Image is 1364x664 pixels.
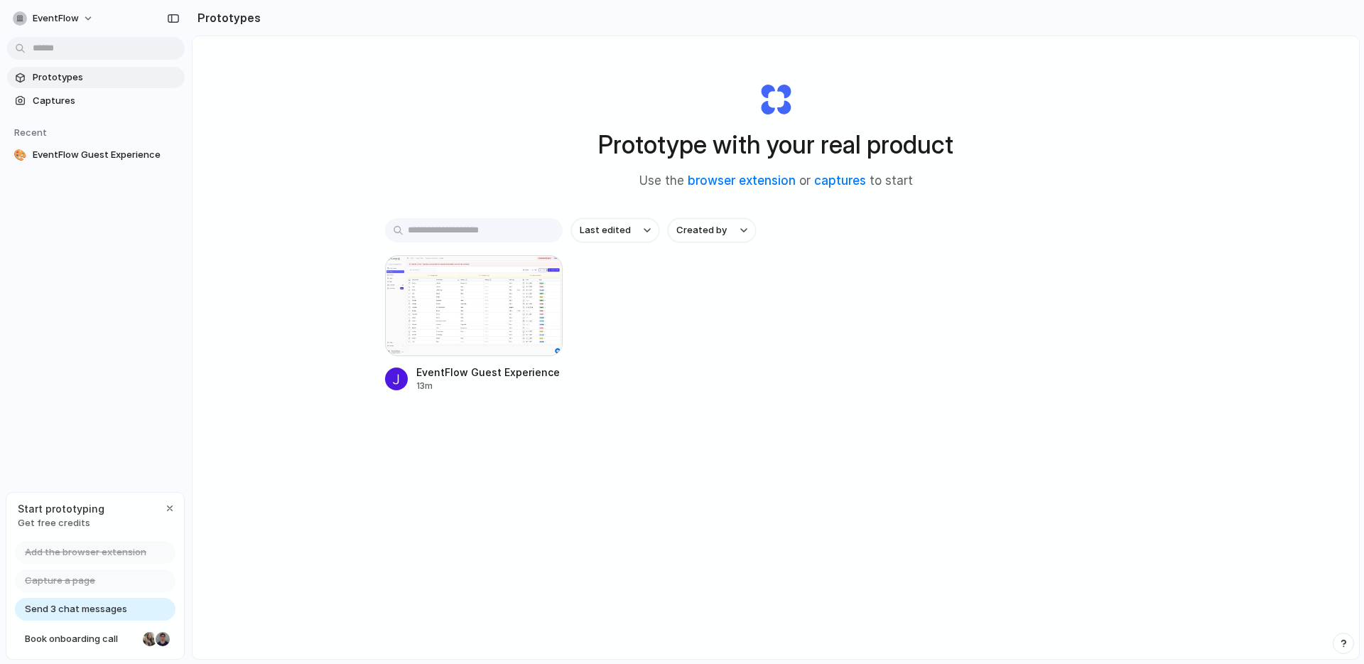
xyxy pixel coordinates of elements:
div: 🎨 [13,148,27,162]
div: 13m [416,380,560,392]
span: Get free credits [18,516,104,530]
a: EventFlow Guest ExperienceEventFlow Guest Experience13m [385,255,563,392]
span: Capture a page [25,574,95,588]
a: captures [814,173,866,188]
a: Book onboarding call [15,628,175,650]
h1: Prototype with your real product [598,126,953,164]
span: Book onboarding call [25,632,137,646]
button: Created by [668,218,756,242]
h2: Prototypes [192,9,261,26]
button: EventFlow [7,7,101,30]
a: Prototypes [7,67,185,88]
span: Prototypes [33,70,179,85]
button: Last edited [571,218,659,242]
span: Use the or to start [639,172,913,191]
a: Captures [7,90,185,112]
a: 🎨EventFlow Guest Experience [7,144,185,166]
span: Created by [676,223,727,237]
div: Nicole Kubica [141,631,158,648]
span: Recent [14,127,47,138]
div: EventFlow Guest Experience [416,365,560,380]
span: EventFlow Guest Experience [33,148,179,162]
span: Add the browser extension [25,545,146,559]
span: Captures [33,94,179,108]
span: Last edited [580,223,631,237]
span: Start prototyping [18,501,104,516]
span: EventFlow [33,11,79,26]
div: Christian Iacullo [154,631,171,648]
a: browser extension [688,173,796,188]
span: Send 3 chat messages [25,602,127,616]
